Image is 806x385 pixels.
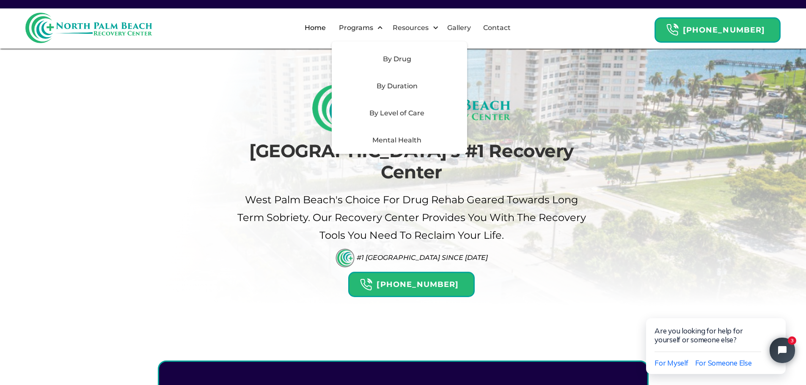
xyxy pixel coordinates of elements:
div: By Level of Care [337,108,457,118]
strong: [PHONE_NUMBER] [683,25,765,35]
div: Programs [337,23,375,33]
a: Header Calendar Icons[PHONE_NUMBER] [348,268,474,297]
h1: [GEOGRAPHIC_DATA]'s #1 Recovery Center [236,140,587,183]
a: Header Calendar Icons[PHONE_NUMBER] [655,13,781,43]
div: By Level of Care [332,100,467,127]
img: North Palm Beach Recovery Logo (Rectangle) [312,85,511,132]
div: By Duration [332,73,467,100]
p: West palm beach's Choice For drug Rehab Geared Towards Long term sobriety. Our Recovery Center pr... [236,191,587,244]
nav: Programs [332,41,467,154]
div: Programs [332,14,385,41]
a: Gallery [442,14,476,41]
div: Mental Health [332,127,467,154]
a: Contact [478,14,516,41]
div: By Drug [337,54,457,64]
div: By Duration [337,81,457,91]
img: Header Calendar Icons [360,278,372,291]
div: Resources [391,23,431,33]
a: Home [300,14,331,41]
iframe: Tidio Chat [628,291,806,385]
img: Header Calendar Icons [666,23,679,36]
div: By Drug [332,46,467,73]
div: #1 [GEOGRAPHIC_DATA] Since [DATE] [357,254,488,262]
div: Resources [385,14,441,41]
strong: [PHONE_NUMBER] [377,280,459,289]
div: Mental Health [337,135,457,145]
